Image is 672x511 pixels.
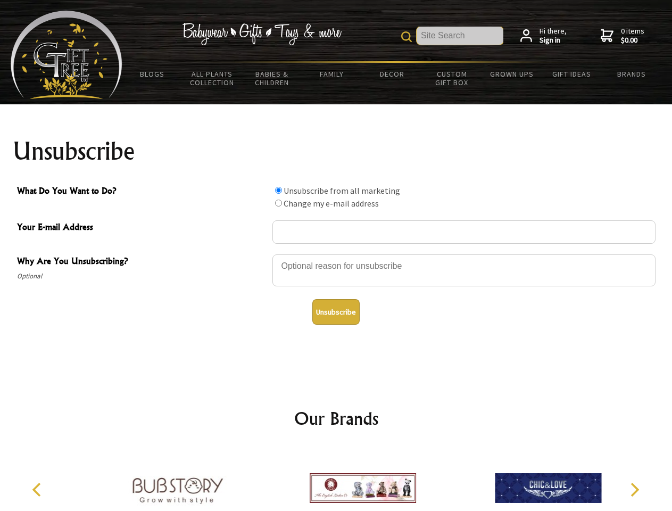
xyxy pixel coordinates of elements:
a: Family [302,63,362,85]
strong: $0.00 [621,36,644,45]
button: Previous [27,478,50,501]
span: Optional [17,270,267,283]
img: product search [401,31,412,42]
span: Why Are You Unsubscribing? [17,254,267,270]
a: Custom Gift Box [422,63,482,94]
a: All Plants Collection [182,63,243,94]
img: Babywear - Gifts - Toys & more [182,23,342,45]
a: Grown Ups [482,63,542,85]
span: What Do You Want to Do? [17,184,267,200]
strong: Sign in [540,36,567,45]
span: Hi there, [540,27,567,45]
a: Brands [602,63,662,85]
input: What Do You Want to Do? [275,200,282,207]
a: BLOGS [122,63,182,85]
span: Your E-mail Address [17,220,267,236]
label: Change my e-mail address [284,198,379,209]
button: Next [623,478,646,501]
label: Unsubscribe from all marketing [284,185,400,196]
h2: Our Brands [21,406,651,431]
input: What Do You Want to Do? [275,187,282,194]
textarea: Why Are You Unsubscribing? [272,254,656,286]
a: Babies & Children [242,63,302,94]
a: 0 items$0.00 [601,27,644,45]
a: Decor [362,63,422,85]
button: Unsubscribe [312,299,360,325]
input: Site Search [417,27,503,45]
span: 0 items [621,26,644,45]
img: Babyware - Gifts - Toys and more... [11,11,122,99]
a: Hi there,Sign in [520,27,567,45]
h1: Unsubscribe [13,138,660,164]
input: Your E-mail Address [272,220,656,244]
a: Gift Ideas [542,63,602,85]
